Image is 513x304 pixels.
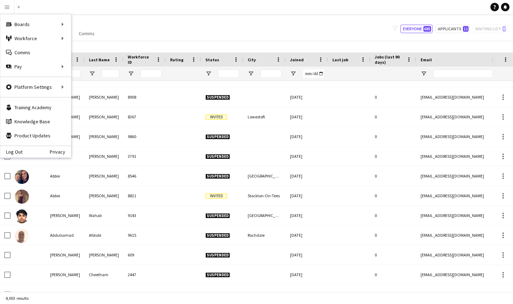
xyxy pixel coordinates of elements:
a: Product Updates [0,129,71,143]
span: Suspended [205,233,230,238]
div: 0 [370,166,416,186]
img: Abbie Clark [15,170,29,184]
div: Pay [0,60,71,74]
div: [PERSON_NAME] [46,245,85,265]
img: Abdulsamad Afolabi [15,229,29,243]
div: [DATE] [286,206,328,225]
img: Abdul Wahab [15,209,29,223]
div: Rochdale [243,225,286,245]
div: [DATE] [286,285,328,304]
div: [PERSON_NAME] [85,147,123,166]
div: [DEMOGRAPHIC_DATA] [85,285,123,304]
div: 0 [370,206,416,225]
span: Suspended [205,154,230,159]
div: [GEOGRAPHIC_DATA] [243,166,286,186]
span: Comms [79,30,95,37]
div: [PERSON_NAME] [85,186,123,205]
span: Invited [205,114,227,120]
div: Cheetham [85,265,123,284]
div: 0 [370,127,416,146]
div: Lowestoft [243,107,286,126]
div: 0 [370,186,416,205]
button: Everyone685 [400,25,433,33]
div: Abbie [46,166,85,186]
button: Open Filter Menu [248,70,254,77]
div: 9615 [123,225,166,245]
div: 3791 [123,147,166,166]
button: Applicants11 [435,25,470,33]
div: Workforce [0,31,71,45]
div: 8546 [123,166,166,186]
div: 0 [370,285,416,304]
button: Open Filter Menu [421,70,427,77]
input: First Name Filter Input [63,69,80,78]
div: Stockton-On-Tees [243,186,286,205]
span: Suspended [205,134,230,139]
div: 8908 [123,87,166,107]
a: Comms [76,29,97,38]
div: [DATE] [286,107,328,126]
input: Status Filter Input [218,69,239,78]
span: Last job [332,57,348,62]
div: Abbie [46,186,85,205]
div: 2447 [123,265,166,284]
div: 0 [370,87,416,107]
div: [PERSON_NAME] [46,206,85,225]
div: 609 [123,245,166,265]
div: [DATE] [286,87,328,107]
span: 11 [463,26,469,32]
span: 685 [423,26,431,32]
span: Last Name [89,57,110,62]
div: Afolabi [85,225,123,245]
a: Log Out [0,149,23,155]
span: Status [205,57,219,62]
div: 0 [370,265,416,284]
div: 3476 [123,285,166,304]
input: Last Name Filter Input [102,69,119,78]
span: Suspended [205,174,230,179]
span: Jobs (last 90 days) [375,54,404,65]
div: [DATE] [286,265,328,284]
div: 9860 [123,127,166,146]
div: 0 [370,225,416,245]
div: [DATE] [286,186,328,205]
div: [DATE] [286,147,328,166]
div: [PERSON_NAME] [85,107,123,126]
span: Suspended [205,272,230,278]
button: Open Filter Menu [89,70,95,77]
input: City Filter Input [260,69,282,78]
input: Workforce ID Filter Input [140,69,162,78]
span: Email [421,57,432,62]
a: Comms [0,45,71,60]
div: 0 [370,107,416,126]
div: [PERSON_NAME] [85,166,123,186]
a: Knowledge Base [0,114,71,129]
div: [PERSON_NAME] [85,127,123,146]
span: City [248,57,256,62]
div: [PERSON_NAME] [46,285,85,304]
button: Open Filter Menu [205,70,212,77]
div: [GEOGRAPHIC_DATA] [243,206,286,225]
div: 9143 [123,206,166,225]
span: Rating [170,57,183,62]
div: 0 [370,245,416,265]
img: Abbie Jackson [15,190,29,204]
div: Boards [0,17,71,31]
button: Open Filter Menu [290,70,296,77]
div: [DATE] [286,225,328,245]
div: [DATE] [286,166,328,186]
div: [DATE] [286,127,328,146]
button: Open Filter Menu [128,70,134,77]
div: Abdulsamad [46,225,85,245]
div: [DATE] [286,245,328,265]
span: Joined [290,57,304,62]
span: Invited [205,193,227,199]
span: Suspended [205,253,230,258]
div: Wahab [85,206,123,225]
a: Privacy [50,149,71,155]
a: Training Academy [0,100,71,114]
div: Platform Settings [0,80,71,94]
span: Workforce ID [128,54,153,65]
div: 8367 [123,107,166,126]
div: [PERSON_NAME] [46,265,85,284]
